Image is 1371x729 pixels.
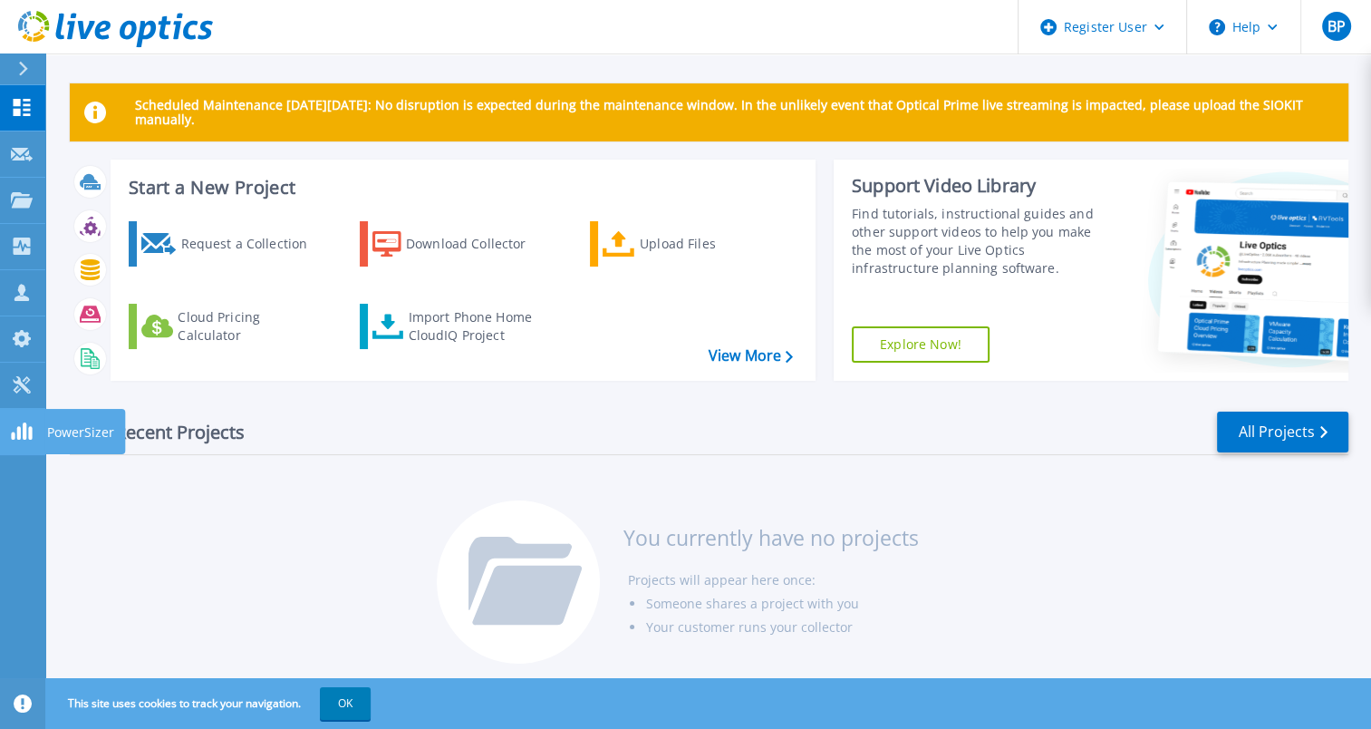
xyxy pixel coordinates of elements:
[1327,19,1345,34] span: BP
[135,98,1334,127] p: Scheduled Maintenance [DATE][DATE]: No disruption is expected during the maintenance window. In t...
[47,409,114,456] p: PowerSizer
[178,308,323,345] div: Cloud Pricing Calculator
[590,221,792,267] a: Upload Files
[50,687,371,720] span: This site uses cookies to track your navigation.
[408,308,549,345] div: Import Phone Home CloudIQ Project
[180,226,325,262] div: Request a Collection
[640,226,785,262] div: Upload Files
[320,687,371,720] button: OK
[360,221,562,267] a: Download Collector
[1217,412,1348,452] a: All Projects
[129,221,331,267] a: Request a Collection
[406,226,551,262] div: Download Collector
[129,304,331,349] a: Cloud Pricing Calculator
[623,528,918,548] h3: You currently have no projects
[852,205,1110,277] div: Find tutorials, instructional guides and other support videos to help you make the most of your L...
[852,326,990,363] a: Explore Now!
[70,410,269,454] div: Recent Projects
[709,347,793,364] a: View More
[645,592,918,616] li: Someone shares a project with you
[627,569,918,592] li: Projects will appear here once:
[129,178,792,198] h3: Start a New Project
[645,616,918,639] li: Your customer runs your collector
[852,174,1110,198] div: Support Video Library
